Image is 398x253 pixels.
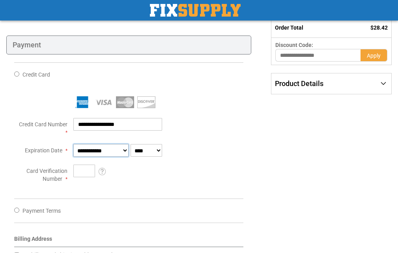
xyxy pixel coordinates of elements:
[116,96,134,108] img: MasterCard
[73,96,92,108] img: American Express
[95,96,113,108] img: Visa
[19,121,67,127] span: Credit Card Number
[361,49,387,62] button: Apply
[14,235,243,247] div: Billing Address
[275,24,303,31] strong: Order Total
[22,71,50,78] span: Credit Card
[150,4,241,17] img: Fix Industrial Supply
[275,79,323,88] span: Product Details
[370,24,388,31] span: $28.42
[22,208,61,214] span: Payment Terms
[137,96,155,108] img: Discover
[6,36,251,54] div: Payment
[25,147,62,154] span: Expiration Date
[150,4,241,17] a: store logo
[26,168,67,182] span: Card Verification Number
[275,42,313,48] span: Discount Code:
[367,52,381,59] span: Apply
